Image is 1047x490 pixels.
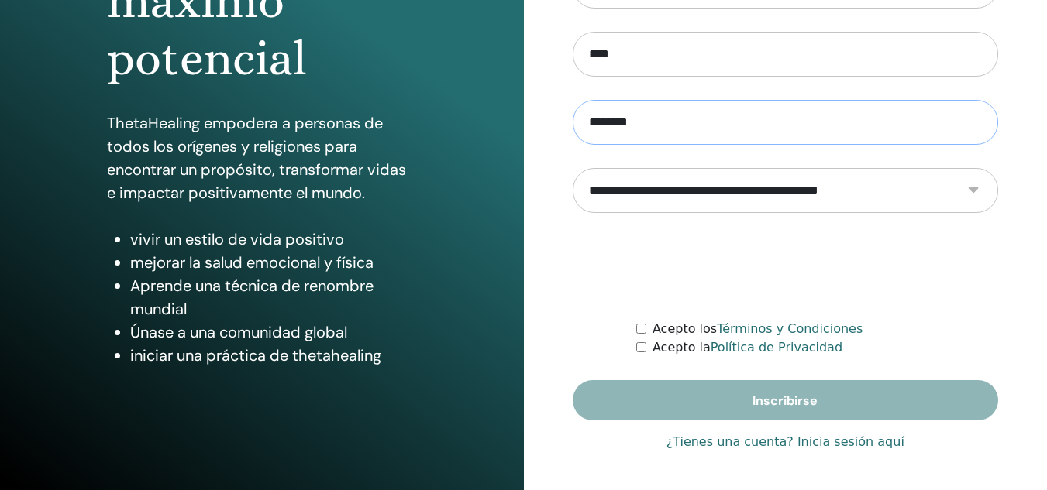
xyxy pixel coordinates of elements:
[653,321,717,336] font: Acepto los
[130,229,344,249] font: vivir un estilo de vida positivo
[130,345,381,365] font: iniciar una práctica de thetahealing
[130,252,374,272] font: mejorar la salud emocional y física
[667,236,903,296] iframe: reCAPTCHA
[711,340,842,355] a: Política de Privacidad
[666,434,904,449] font: ¿Tienes una cuenta? Inicia sesión aquí
[130,276,374,319] font: Aprende una técnica de renombre mundial
[653,340,711,355] font: Acepto la
[107,113,406,203] font: ThetaHealing empodera a personas de todos los orígenes y religiones para encontrar un propósito, ...
[130,322,347,342] font: Únase a una comunidad global
[666,433,904,451] a: ¿Tienes una cuenta? Inicia sesión aquí
[717,321,863,336] a: Términos y Condiciones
